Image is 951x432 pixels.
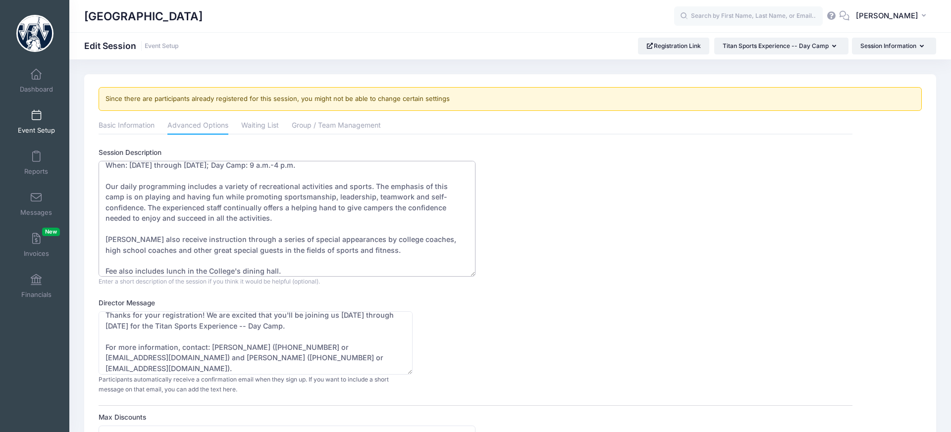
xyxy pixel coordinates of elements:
[13,104,60,139] a: Event Setup
[16,15,53,52] img: Westminster College
[99,311,413,375] textarea: Thanks for your registration! We are excited that you'll be joining us [DATE] through [DATE] for ...
[99,376,389,393] span: Participants automatically receive a confirmation email when they sign up. If you want to include...
[99,117,155,135] a: Basic Information
[13,187,60,221] a: Messages
[24,249,49,258] span: Invoices
[84,41,179,51] h1: Edit Session
[18,126,55,135] span: Event Setup
[13,269,60,303] a: Financials
[42,228,60,236] span: New
[99,412,475,422] label: Max Discounts
[145,43,179,50] a: Event Setup
[99,87,922,111] div: Since there are participants already registered for this session, you might not be able to change...
[723,42,829,49] span: Titan Sports Experience -- Day Camp
[638,38,710,54] a: Registration Link
[13,228,60,262] a: InvoicesNew
[99,298,475,308] label: Director Message
[99,161,475,277] textarea: Where: [GEOGRAPHIC_DATA] What: Titan Sports Experience -- Day Camp (children entering grades 2-8)...
[99,147,475,157] label: Session Description
[292,117,381,135] a: Group / Team Management
[856,10,918,21] span: [PERSON_NAME]
[20,208,52,217] span: Messages
[21,290,52,299] span: Financials
[24,167,48,176] span: Reports
[714,38,848,54] button: Titan Sports Experience -- Day Camp
[84,5,203,28] h1: [GEOGRAPHIC_DATA]
[241,117,279,135] a: Waiting List
[13,145,60,180] a: Reports
[849,5,936,28] button: [PERSON_NAME]
[167,117,228,135] a: Advanced Options
[20,85,53,94] span: Dashboard
[13,63,60,98] a: Dashboard
[99,278,320,285] span: Enter a short description of the session if you think it would be helpful (optional).
[674,6,823,26] input: Search by First Name, Last Name, or Email...
[852,38,936,54] button: Session Information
